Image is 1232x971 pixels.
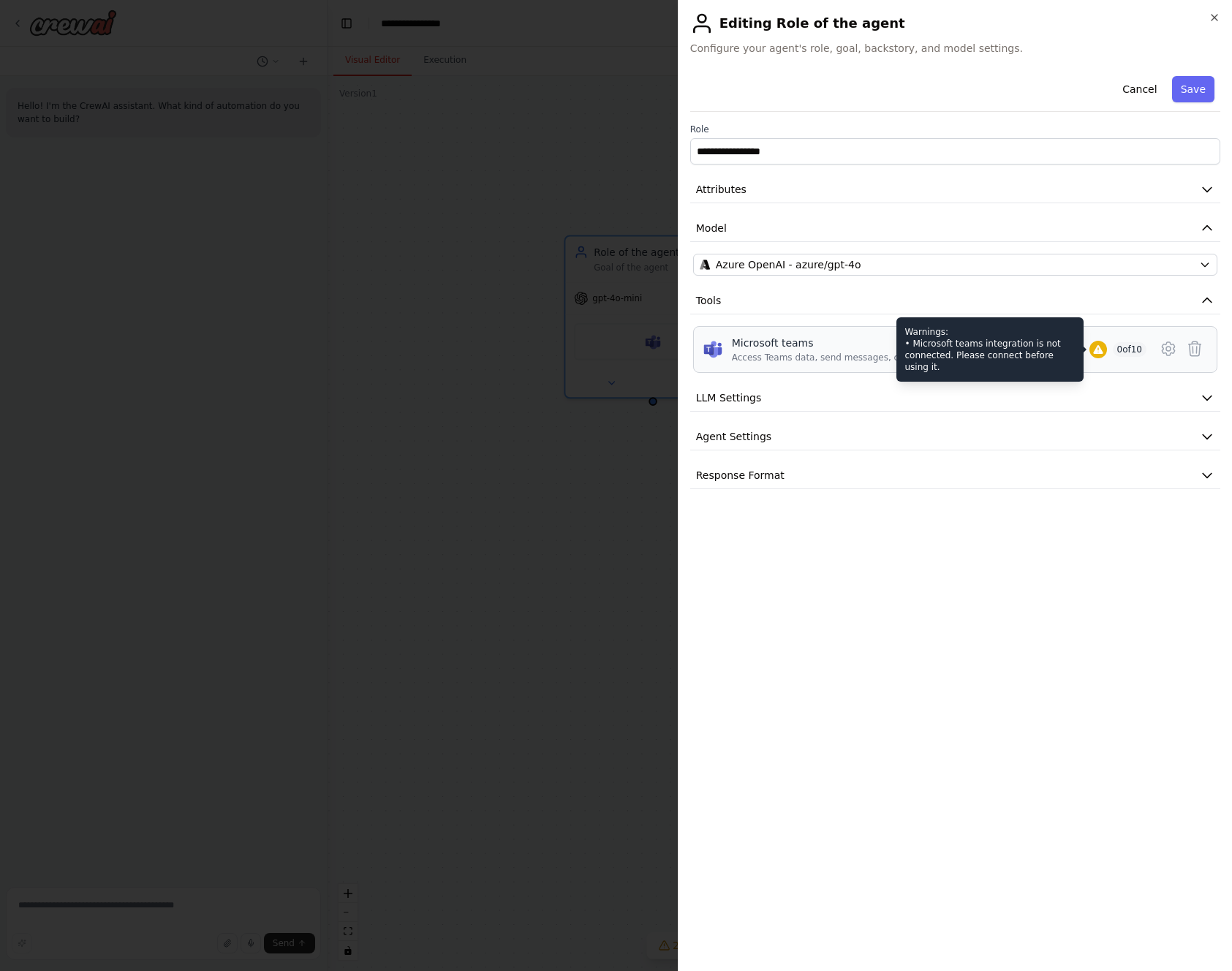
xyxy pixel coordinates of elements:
[1113,342,1147,357] span: 0 of 10
[690,385,1220,412] button: LLM Settings
[732,336,1071,350] div: Microsoft teams
[690,423,1220,450] button: Agent Settings
[1155,336,1182,362] button: Configure tool
[696,293,722,308] span: Tools
[690,462,1220,489] button: Response Format
[696,182,747,197] span: Attributes
[690,41,1220,56] span: Configure your agent's role, goal, backstory, and model settings.
[896,317,1084,382] div: Warnings: • Microsoft teams integration is not connected. Please connect before using it.
[1114,76,1165,102] button: Cancel
[696,429,771,444] span: Agent Settings
[690,215,1220,242] button: Model
[690,176,1220,203] button: Attributes
[1172,76,1214,102] button: Save
[1182,336,1208,362] button: Delete tool
[703,339,723,359] img: Microsoft teams
[696,221,727,235] span: Model
[690,287,1220,314] button: Tools
[690,12,1220,35] h2: Editing Role of the agent
[693,254,1217,276] button: Azure OpenAI - azure/gpt-4o
[716,257,861,272] span: Azure OpenAI - azure/gpt-4o
[690,124,1220,135] label: Role
[732,352,1071,363] div: Access Teams data, send messages, create meetings, and manage channels.
[696,390,762,405] span: LLM Settings
[696,468,785,483] span: Response Format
